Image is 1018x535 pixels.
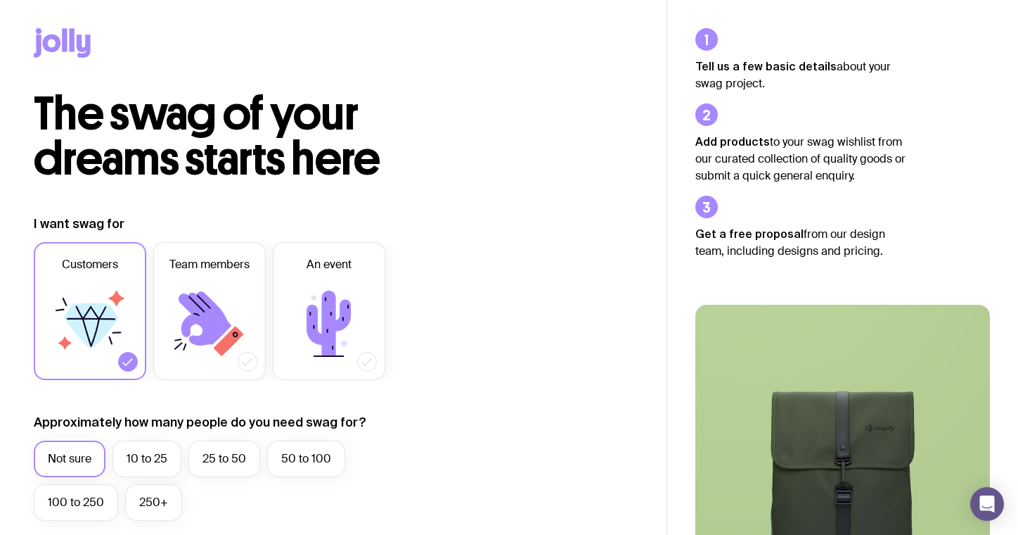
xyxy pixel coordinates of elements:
span: Customers [62,256,118,273]
strong: Tell us a few basic details [695,60,837,73]
span: Team members [169,256,250,273]
label: 50 to 100 [267,441,345,477]
label: 250+ [125,484,182,521]
span: The swag of your dreams starts here [34,86,380,187]
label: Not sure [34,441,105,477]
label: I want swag for [34,215,124,232]
label: 10 to 25 [112,441,181,477]
label: Approximately how many people do you need swag for? [34,414,366,431]
label: 25 to 50 [188,441,260,477]
div: Open Intercom Messenger [970,487,1004,521]
strong: Add products [695,135,770,148]
span: An event [307,256,352,273]
strong: Get a free proposal [695,227,804,240]
label: 100 to 250 [34,484,118,521]
p: to your swag wishlist from our curated collection of quality goods or submit a quick general enqu... [695,133,906,184]
p: about your swag project. [695,58,906,92]
p: from our design team, including designs and pricing. [695,225,906,260]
